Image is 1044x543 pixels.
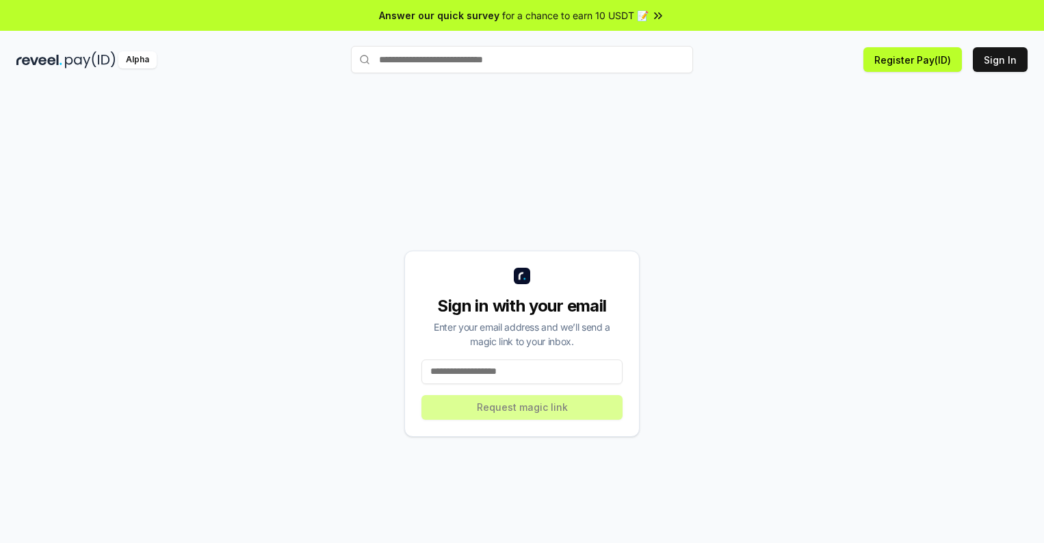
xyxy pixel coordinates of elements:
div: Sign in with your email [421,295,623,317]
img: pay_id [65,51,116,68]
span: for a chance to earn 10 USDT 📝 [502,8,649,23]
img: logo_small [514,268,530,284]
div: Alpha [118,51,157,68]
span: Answer our quick survey [379,8,499,23]
button: Sign In [973,47,1028,72]
div: Enter your email address and we’ll send a magic link to your inbox. [421,320,623,349]
button: Register Pay(ID) [863,47,962,72]
img: reveel_dark [16,51,62,68]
